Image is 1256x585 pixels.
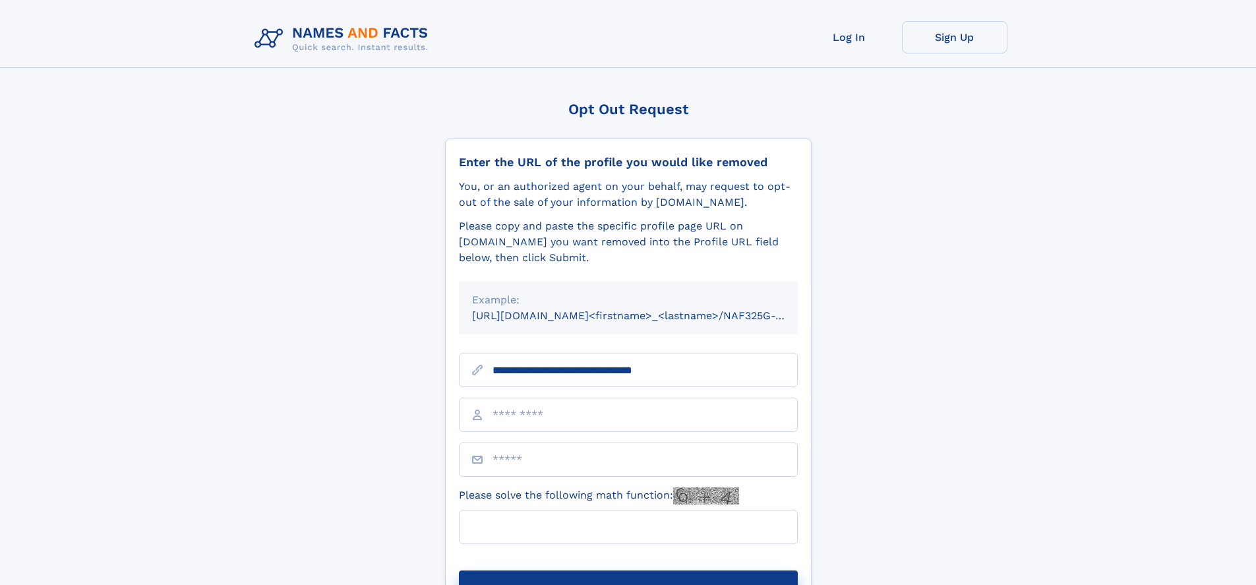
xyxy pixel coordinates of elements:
a: Sign Up [902,21,1007,53]
div: Please copy and paste the specific profile page URL on [DOMAIN_NAME] you want removed into the Pr... [459,218,798,266]
a: Log In [796,21,902,53]
small: [URL][DOMAIN_NAME]<firstname>_<lastname>/NAF325G-xxxxxxxx [472,309,823,322]
div: Opt Out Request [445,101,812,117]
div: Enter the URL of the profile you would like removed [459,155,798,169]
div: You, or an authorized agent on your behalf, may request to opt-out of the sale of your informatio... [459,179,798,210]
label: Please solve the following math function: [459,487,739,505]
img: Logo Names and Facts [249,21,439,57]
div: Example: [472,292,785,308]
